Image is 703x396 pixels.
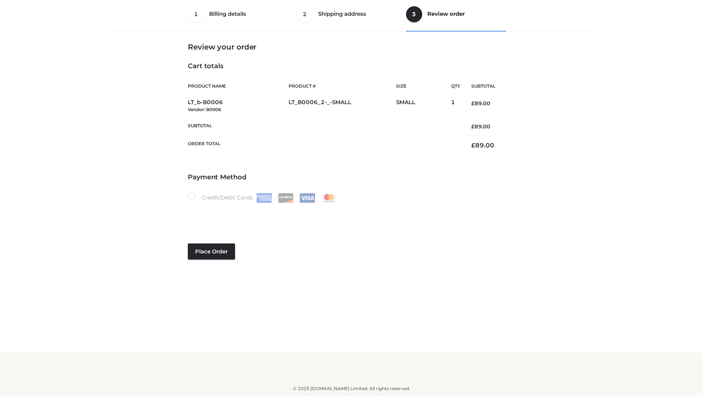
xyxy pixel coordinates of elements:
td: LT_b-B0006 [188,95,289,118]
td: LT_B0006_2-_-SMALL [289,95,396,118]
td: SMALL [396,95,451,118]
img: Amex [256,193,272,203]
label: Credit/Debit Cards [188,193,338,203]
img: Mastercard [321,193,337,203]
th: Subtotal [188,117,460,135]
bdi: 89.00 [471,123,490,130]
bdi: 89.00 [471,100,490,107]
div: © 2025 [DOMAIN_NAME] Limited. All rights reserved. [109,385,594,392]
bdi: 89.00 [471,142,494,149]
th: Size [396,78,447,95]
small: Vendor: B0006 [188,107,221,112]
td: 1 [451,95,460,118]
th: Qty [451,78,460,95]
img: Visa [300,193,315,203]
th: Subtotal [460,78,515,95]
img: Discover [278,193,294,203]
th: Product Name [188,78,289,95]
span: £ [471,100,475,107]
span: £ [471,142,475,149]
h4: Payment Method [188,173,515,181]
th: Order Total [188,136,460,155]
iframe: Secure payment input frame [186,201,514,228]
span: £ [471,123,475,130]
h3: Review your order [188,43,515,51]
button: Place order [188,243,235,260]
th: Product # [289,78,396,95]
h4: Cart totals [188,62,515,70]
